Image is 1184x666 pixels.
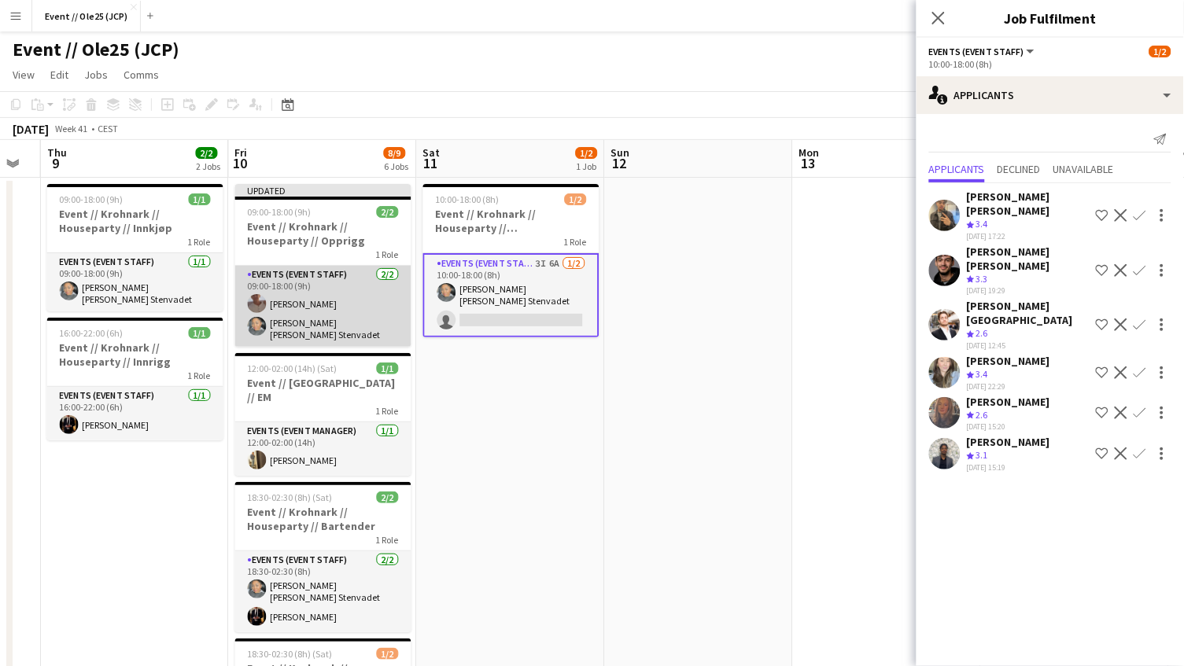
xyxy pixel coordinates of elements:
[235,184,411,197] div: Updated
[998,164,1041,175] span: Declined
[248,491,333,503] span: 18:30-02:30 (8h) (Sat)
[967,231,1090,241] div: [DATE] 17:22
[377,491,399,503] span: 2/2
[385,160,409,172] div: 6 Jobs
[235,482,411,632] app-job-card: 18:30-02:30 (8h) (Sat)2/2Event // Krohnark // Houseparty // Bartender1 RoleEvents (Event Staff)2/...
[609,154,630,172] span: 12
[976,218,988,230] span: 3.4
[196,147,218,159] span: 2/2
[917,8,1184,28] h3: Job Fulfilment
[976,449,988,461] span: 3.1
[13,38,179,61] h1: Event // Ole25 (JCP)
[376,248,399,260] span: 1 Role
[376,534,399,546] span: 1 Role
[423,145,441,160] span: Sat
[47,184,223,311] app-job-card: 09:00-18:00 (9h)1/1Event // Krohnark // Houseparty // Innkjøp1 RoleEvents (Event Staff)1/109:00-1...
[929,164,985,175] span: Applicants
[60,193,124,205] span: 09:00-18:00 (9h)
[189,327,211,339] span: 1/1
[98,123,118,134] div: CEST
[248,648,333,660] span: 18:30-02:30 (8h) (Sat)
[976,327,988,339] span: 2.6
[611,145,630,160] span: Sun
[576,147,598,159] span: 1/2
[60,327,124,339] span: 16:00-22:00 (6h)
[52,123,91,134] span: Week 41
[188,370,211,381] span: 1 Role
[377,648,399,660] span: 1/2
[423,184,599,337] app-job-card: 10:00-18:00 (8h)1/2Event // Krohnark // Houseparty // [GEOGRAPHIC_DATA]1 RoleEvents (Event Staff)...
[1053,164,1114,175] span: Unavailable
[967,395,1050,409] div: [PERSON_NAME]
[976,273,988,285] span: 3.3
[967,189,1090,218] div: [PERSON_NAME] [PERSON_NAME]
[47,340,223,369] h3: Event // Krohnark // Houseparty // Innrigg
[45,154,67,172] span: 9
[47,253,223,311] app-card-role: Events (Event Staff)1/109:00-18:00 (9h)[PERSON_NAME] [PERSON_NAME] Stenvadet
[235,266,411,347] app-card-role: Events (Event Staff)2/209:00-18:00 (9h)[PERSON_NAME][PERSON_NAME] [PERSON_NAME] Stenvadet
[47,145,67,160] span: Thu
[967,354,1050,368] div: [PERSON_NAME]
[917,76,1184,114] div: Applicants
[44,64,75,85] a: Edit
[377,206,399,218] span: 2/2
[13,121,49,137] div: [DATE]
[233,154,248,172] span: 10
[235,422,411,476] app-card-role: Events (Event Manager)1/112:00-02:00 (14h)[PERSON_NAME]
[188,236,211,248] span: 1 Role
[47,207,223,235] h3: Event // Krohnark // Houseparty // Innkjøp
[197,160,221,172] div: 2 Jobs
[967,421,1050,432] div: [DATE] 15:20
[248,206,312,218] span: 09:00-18:00 (9h)
[13,68,35,82] span: View
[423,253,599,337] app-card-role: Events (Event Staff)3I6A1/210:00-18:00 (8h)[PERSON_NAME] [PERSON_NAME] Stenvadet
[967,435,1050,449] div: [PERSON_NAME]
[929,46,1037,57] button: Events (Event Staff)
[967,245,1090,273] div: [PERSON_NAME] [PERSON_NAME]
[235,145,248,160] span: Fri
[976,368,988,380] span: 3.4
[235,184,411,347] app-job-card: Updated09:00-18:00 (9h)2/2Event // Krohnark // Houseparty // Opprigg1 RoleEvents (Event Staff)2/2...
[565,193,587,205] span: 1/2
[124,68,159,82] span: Comms
[32,1,141,31] button: Event // Ole25 (JCP)
[235,551,411,632] app-card-role: Events (Event Staff)2/218:30-02:30 (8h)[PERSON_NAME] [PERSON_NAME] Stenvadet[PERSON_NAME]
[50,68,68,82] span: Edit
[189,193,211,205] span: 1/1
[384,147,406,159] span: 8/9
[376,405,399,417] span: 1 Role
[967,381,1050,392] div: [DATE] 22:29
[421,154,441,172] span: 11
[967,285,1090,296] div: [DATE] 19:29
[436,193,500,205] span: 10:00-18:00 (8h)
[797,154,820,172] span: 13
[423,207,599,235] h3: Event // Krohnark // Houseparty // [GEOGRAPHIC_DATA]
[47,318,223,440] app-job-card: 16:00-22:00 (6h)1/1Event // Krohnark // Houseparty // Innrigg1 RoleEvents (Event Staff)1/116:00-2...
[929,58,1171,70] div: 10:00-18:00 (8h)
[377,362,399,374] span: 1/1
[84,68,108,82] span: Jobs
[929,46,1024,57] span: Events (Event Staff)
[47,387,223,440] app-card-role: Events (Event Staff)1/116:00-22:00 (6h)[PERSON_NAME]
[799,145,820,160] span: Mon
[78,64,114,85] a: Jobs
[967,462,1050,473] div: [DATE] 15:19
[235,505,411,533] h3: Event // Krohnark // Houseparty // Bartender
[577,160,597,172] div: 1 Job
[248,362,337,374] span: 12:00-02:00 (14h) (Sat)
[564,236,587,248] span: 1 Role
[235,353,411,476] app-job-card: 12:00-02:00 (14h) (Sat)1/1Event // [GEOGRAPHIC_DATA] // EM1 RoleEvents (Event Manager)1/112:00-02...
[235,376,411,404] h3: Event // [GEOGRAPHIC_DATA] // EM
[976,409,988,421] span: 2.6
[967,340,1090,351] div: [DATE] 12:45
[6,64,41,85] a: View
[235,219,411,248] h3: Event // Krohnark // Houseparty // Opprigg
[1149,46,1171,57] span: 1/2
[117,64,165,85] a: Comms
